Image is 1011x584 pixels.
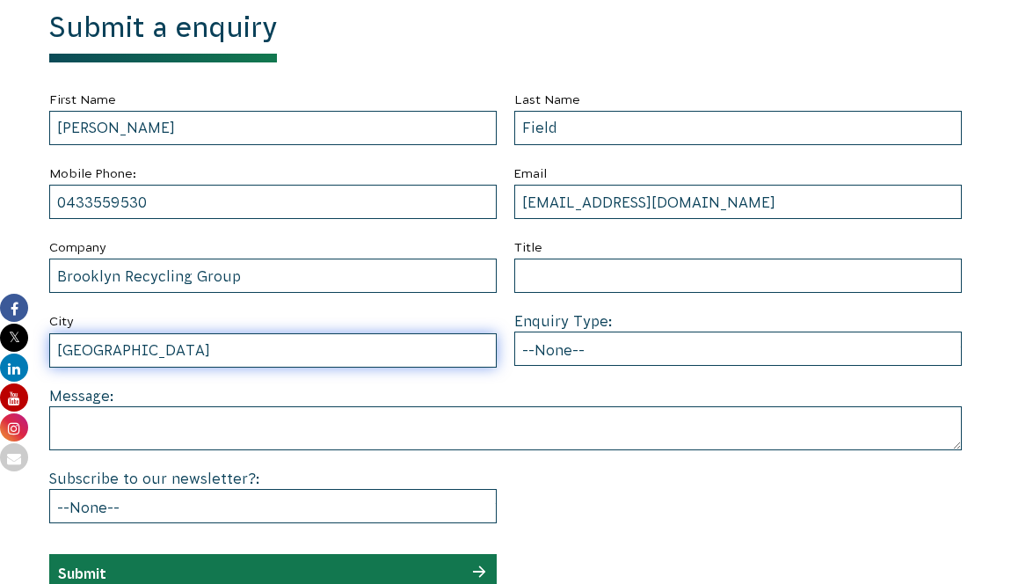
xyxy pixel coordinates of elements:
[514,468,782,537] iframe: reCAPTCHA
[49,310,497,332] label: City
[49,385,962,450] div: Message:
[514,89,962,111] label: Last Name
[49,237,497,259] label: Company
[49,489,497,523] select: Subscribe to our newsletter?
[49,163,497,185] label: Mobile Phone:
[49,468,497,523] div: Subscribe to our newsletter?:
[514,163,962,185] label: Email
[49,89,497,111] label: First Name
[58,566,106,581] input: Submit
[514,332,962,366] select: Enquiry Type
[514,310,962,366] div: Enquiry Type:
[514,237,962,259] label: Title
[49,11,277,62] h1: Submit a enquiry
